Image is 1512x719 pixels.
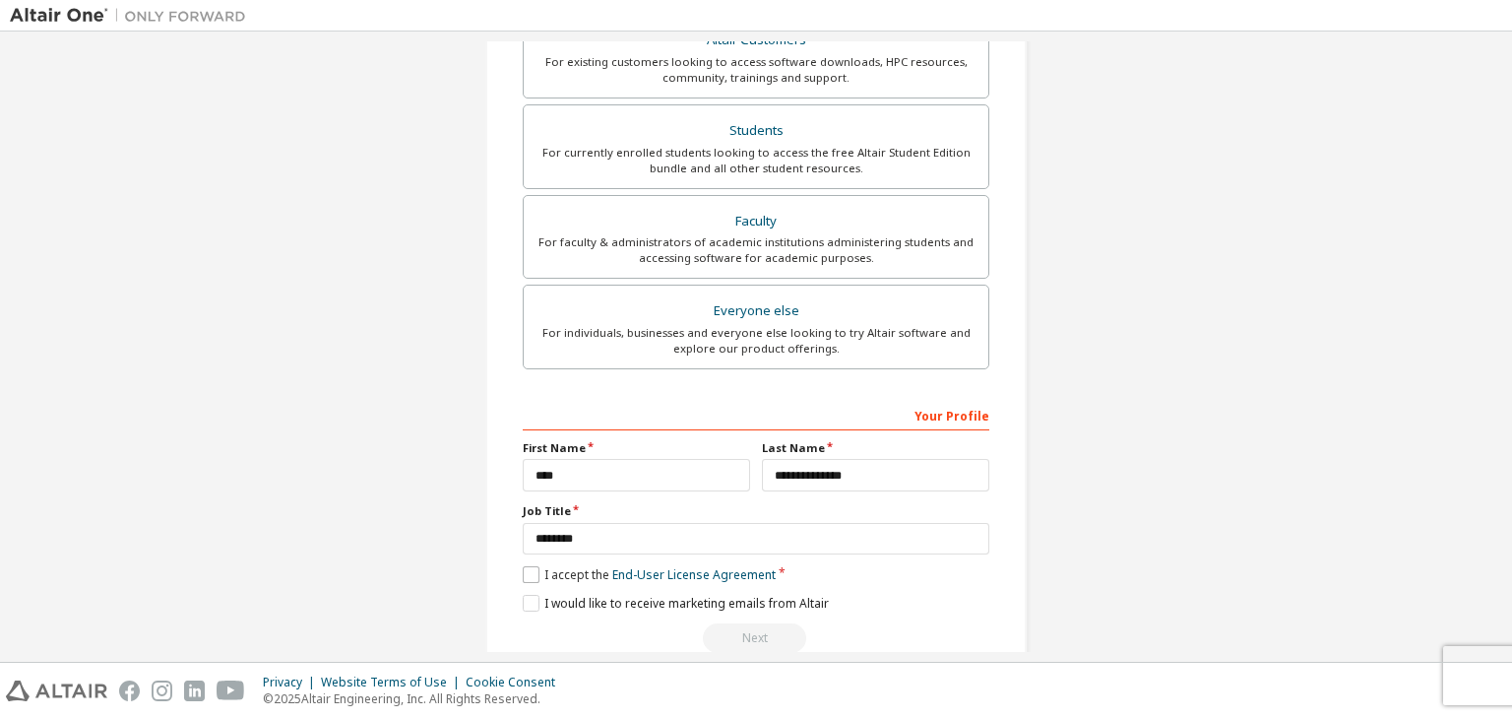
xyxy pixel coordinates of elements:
div: Privacy [263,675,321,690]
div: Read and acccept EULA to continue [523,623,989,653]
label: First Name [523,440,750,456]
div: For currently enrolled students looking to access the free Altair Student Edition bundle and all ... [535,145,976,176]
img: linkedin.svg [184,681,205,701]
img: facebook.svg [119,681,140,701]
a: End-User License Agreement [612,566,776,583]
div: For individuals, businesses and everyone else looking to try Altair software and explore our prod... [535,325,976,357]
label: Last Name [762,440,989,456]
div: Everyone else [535,297,976,325]
div: Your Profile [523,399,989,430]
div: For faculty & administrators of academic institutions administering students and accessing softwa... [535,234,976,266]
div: Website Terms of Use [321,675,466,690]
img: Altair One [10,6,256,26]
img: instagram.svg [152,681,172,701]
div: Students [535,117,976,145]
div: Faculty [535,208,976,235]
p: © 2025 Altair Engineering, Inc. All Rights Reserved. [263,690,567,707]
div: For existing customers looking to access software downloads, HPC resources, community, trainings ... [535,54,976,86]
label: I accept the [523,566,776,583]
label: I would like to receive marketing emails from Altair [523,595,829,612]
div: Cookie Consent [466,675,567,690]
img: altair_logo.svg [6,681,107,701]
img: youtube.svg [217,681,245,701]
label: Job Title [523,503,989,519]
